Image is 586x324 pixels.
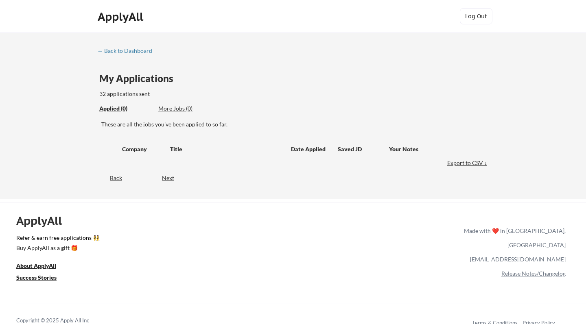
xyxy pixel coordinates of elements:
[162,174,184,182] div: Next
[461,224,566,252] div: Made with ❤️ in [GEOGRAPHIC_DATA], [GEOGRAPHIC_DATA]
[158,104,218,113] div: These are job applications we think you'd be a good fit for, but couldn't apply you to automatica...
[16,261,68,272] a: About ApplyAll
[338,141,389,156] div: Saved JD
[16,244,98,254] a: Buy ApplyAll as a gift 🎁
[470,256,566,263] a: [EMAIL_ADDRESS][DOMAIN_NAME]
[16,262,56,269] u: About ApplyAll
[97,48,158,54] div: ← Back to Dashboard
[99,74,180,83] div: My Applications
[99,104,152,113] div: These are all the jobs you've been applied to so far.
[170,145,283,153] div: Title
[16,273,68,283] a: Success Stories
[291,145,327,153] div: Date Applied
[99,104,152,113] div: Applied (0)
[122,145,163,153] div: Company
[98,10,146,24] div: ApplyAll
[97,48,158,56] a: ← Back to Dashboard
[447,159,489,167] div: Export to CSV ↓
[16,214,71,228] div: ApplyAll
[97,174,122,182] div: Back
[501,270,566,277] a: Release Notes/Changelog
[460,8,492,24] button: Log Out
[99,90,257,98] div: 32 applications sent
[158,104,218,113] div: More Jobs (0)
[16,274,57,281] u: Success Stories
[16,235,294,244] a: Refer & earn free applications 👯‍♀️
[16,245,98,251] div: Buy ApplyAll as a gift 🎁
[389,145,482,153] div: Your Notes
[101,120,489,128] div: These are all the jobs you've been applied to so far.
